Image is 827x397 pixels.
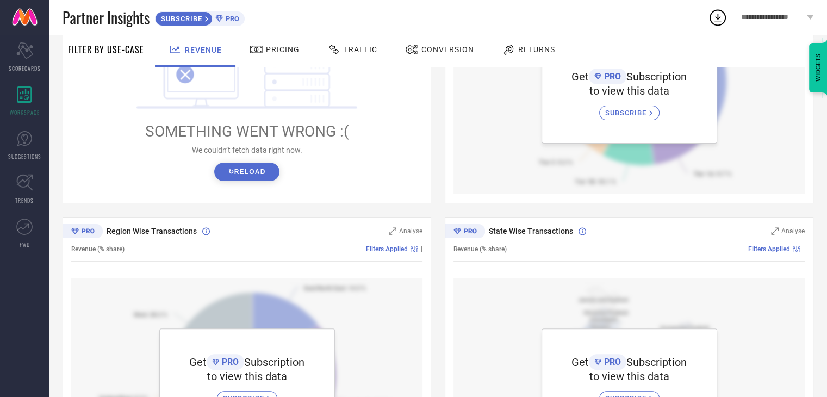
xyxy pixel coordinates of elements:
[489,227,573,235] span: State Wise Transactions
[10,108,40,116] span: WORKSPACE
[145,122,349,140] span: SOMETHING WENT WRONG :(
[518,45,555,54] span: Returns
[708,8,727,27] div: Open download list
[155,9,245,26] a: SUBSCRIBEPRO
[589,84,669,97] span: to view this data
[223,15,239,23] span: PRO
[9,64,41,72] span: SCORECARDS
[748,245,790,253] span: Filters Applied
[781,227,805,235] span: Analyse
[71,245,125,253] span: Revenue (% share)
[20,240,30,249] span: FWD
[399,227,422,235] span: Analyse
[192,146,302,154] span: We couldn’t fetch data right now.
[421,45,474,54] span: Conversion
[605,109,649,117] span: SUBSCRIBE
[8,152,41,160] span: SUGGESTIONS
[107,227,197,235] span: Region Wise Transactions
[266,45,300,54] span: Pricing
[571,70,589,83] span: Get
[803,245,805,253] span: |
[389,227,396,235] svg: Zoom
[599,97,660,120] a: SUBSCRIBE
[421,245,422,253] span: |
[344,45,377,54] span: Traffic
[189,356,207,369] span: Get
[601,71,621,82] span: PRO
[63,7,150,29] span: Partner Insights
[771,227,779,235] svg: Zoom
[63,224,103,240] div: Premium
[207,370,287,383] span: to view this data
[626,356,687,369] span: Subscription
[244,356,304,369] span: Subscription
[156,15,205,23] span: SUBSCRIBE
[366,245,408,253] span: Filters Applied
[15,196,34,204] span: TRENDS
[68,43,144,56] span: Filter By Use-Case
[219,357,239,367] span: PRO
[626,70,687,83] span: Subscription
[453,245,507,253] span: Revenue (% share)
[589,370,669,383] span: to view this data
[601,357,621,367] span: PRO
[445,224,485,240] div: Premium
[571,356,589,369] span: Get
[214,163,279,181] button: ↻Reload
[185,46,222,54] span: Revenue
